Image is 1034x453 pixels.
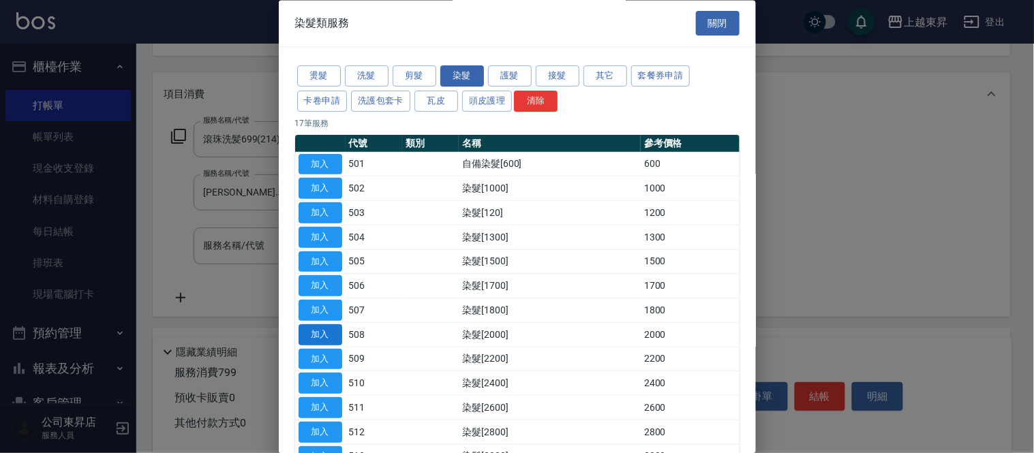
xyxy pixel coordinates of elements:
[297,66,341,87] button: 燙髮
[299,227,342,248] button: 加入
[299,324,342,345] button: 加入
[696,11,740,36] button: 關閉
[346,225,402,250] td: 504
[641,201,740,225] td: 1200
[346,201,402,225] td: 503
[346,274,402,298] td: 506
[346,420,402,445] td: 512
[459,201,641,225] td: 染髮[120]
[641,420,740,445] td: 2800
[459,347,641,372] td: 染髮[2200]
[346,323,402,347] td: 508
[641,371,740,396] td: 2400
[297,91,348,112] button: 卡卷申請
[641,250,740,275] td: 1500
[346,135,402,153] th: 代號
[459,371,641,396] td: 染髮[2400]
[641,347,740,372] td: 2200
[459,135,641,153] th: 名稱
[295,117,740,129] p: 17 筆服務
[583,66,627,87] button: 其它
[536,66,579,87] button: 接髮
[631,66,690,87] button: 套餐券申請
[295,16,350,30] span: 染髮類服務
[299,398,342,419] button: 加入
[459,153,641,177] td: 自備染髮[600]
[346,371,402,396] td: 510
[459,225,641,250] td: 染髮[1300]
[641,323,740,347] td: 2000
[393,66,436,87] button: 剪髮
[641,298,740,323] td: 1800
[299,154,342,175] button: 加入
[641,135,740,153] th: 參考價格
[459,298,641,323] td: 染髮[1800]
[346,396,402,420] td: 511
[346,250,402,275] td: 505
[299,349,342,370] button: 加入
[299,422,342,443] button: 加入
[346,176,402,201] td: 502
[299,251,342,272] button: 加入
[299,178,342,200] button: 加入
[346,347,402,372] td: 509
[641,176,740,201] td: 1000
[459,396,641,420] td: 染髮[2600]
[641,225,740,250] td: 1300
[299,300,342,322] button: 加入
[414,91,458,112] button: 瓦皮
[459,323,641,347] td: 染髮[2000]
[488,66,532,87] button: 護髮
[641,274,740,298] td: 1700
[299,203,342,224] button: 加入
[299,276,342,297] button: 加入
[346,153,402,177] td: 501
[459,250,641,275] td: 染髮[1500]
[346,298,402,323] td: 507
[459,176,641,201] td: 染髮[1000]
[459,420,641,445] td: 染髮[2800]
[345,66,389,87] button: 洗髮
[402,135,459,153] th: 類別
[514,91,558,112] button: 清除
[462,91,513,112] button: 頭皮護理
[351,91,410,112] button: 洗護包套卡
[641,153,740,177] td: 600
[440,66,484,87] button: 染髮
[299,373,342,394] button: 加入
[459,274,641,298] td: 染髮[1700]
[641,396,740,420] td: 2600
